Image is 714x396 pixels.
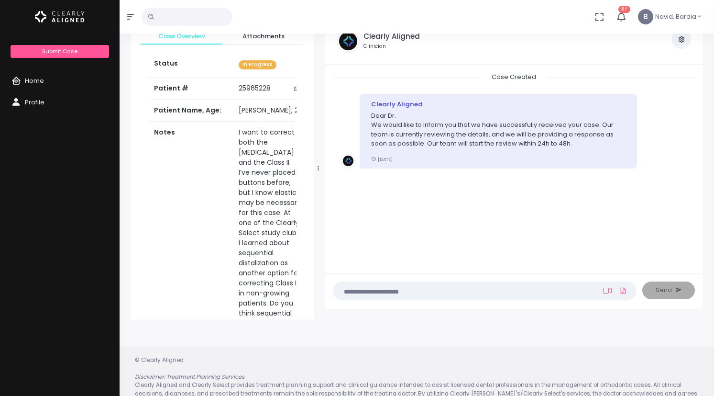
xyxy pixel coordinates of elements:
a: Submit Case [11,45,109,58]
div: scrollable content [333,72,695,264]
span: In Progress [239,60,276,69]
small: Clinician [363,43,420,50]
span: 37 [618,6,630,13]
div: Clearly Aligned [371,100,626,109]
th: Patient Name, Age: [148,100,233,122]
td: 25965228 [233,78,309,100]
td: [PERSON_NAME], 26 [233,100,309,122]
em: Disclaimer: Treatment Planning Services [135,373,244,381]
th: Status [148,53,233,77]
span: B [638,9,653,24]
span: Case Overview [148,32,215,41]
span: Home [25,76,44,85]
a: Add Loom Video [601,287,614,294]
p: Dear Dr. We would like to inform you that we have successfully received your case. Our team is cu... [371,111,626,148]
small: [DATE] [371,156,393,162]
th: Patient # [148,77,233,100]
span: Navid, Bardia [655,12,696,22]
a: Add Files [617,282,629,299]
div: scrollable content [131,18,314,319]
span: Case Created [480,69,548,84]
h5: Clearly Aligned [363,32,420,41]
span: Submit Case [42,47,77,55]
span: Profile [25,98,44,107]
span: Attachments [230,32,297,41]
img: Logo Horizontal [35,7,85,27]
